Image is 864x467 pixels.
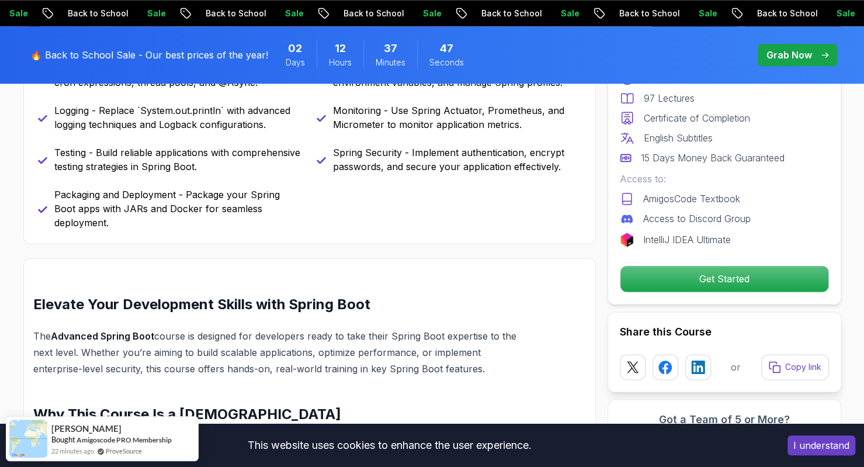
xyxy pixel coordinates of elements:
[51,424,122,434] span: [PERSON_NAME]
[827,8,864,19] p: Sale
[51,435,75,444] span: Bought
[785,361,821,373] p: Copy link
[335,40,346,57] span: 12 Hours
[54,188,303,230] p: Packaging and Deployment - Package your Spring Boot apps with JARs and Docker for seamless deploy...
[620,233,634,247] img: jetbrains logo
[471,8,551,19] p: Back to School
[747,8,827,19] p: Back to School
[384,40,397,57] span: 37 Minutes
[329,57,352,68] span: Hours
[334,8,413,19] p: Back to School
[620,265,829,292] button: Get Started
[643,212,751,226] p: Access to Discord Group
[77,435,172,444] a: Amigoscode PRO Membership
[9,433,770,458] div: This website uses cookies to enhance the user experience.
[551,8,588,19] p: Sale
[620,266,828,292] p: Get Started
[33,328,530,377] p: The course is designed for developers ready to take their Spring Boot expertise to the next level...
[333,146,581,174] p: Spring Security - Implement authentication, encrypt passwords, and secure your application effect...
[689,8,726,19] p: Sale
[429,57,464,68] span: Seconds
[58,8,137,19] p: Back to School
[54,146,303,174] p: Testing - Build reliable applications with comprehensive testing strategies in Spring Boot.
[644,111,750,125] p: Certificate of Completion
[33,405,530,424] h2: Why This Course Is a [DEMOGRAPHIC_DATA]
[51,330,154,342] strong: Advanced Spring Boot
[440,40,453,57] span: 47 Seconds
[620,411,829,428] h3: Got a Team of 5 or More?
[9,420,47,458] img: provesource social proof notification image
[641,151,785,165] p: 15 Days Money Back Guaranteed
[30,48,268,62] p: 🔥 Back to School Sale - Our best prices of the year!
[54,103,303,132] p: Logging - Replace `System.out.println` with advanced logging techniques and Logback configurations.
[286,57,305,68] span: Days
[644,131,713,145] p: English Subtitles
[33,295,530,314] h2: Elevate Your Development Skills with Spring Boot
[609,8,689,19] p: Back to School
[51,446,94,456] span: 22 minutes ago
[288,40,302,57] span: 2 Days
[761,354,829,380] button: Copy link
[644,91,695,105] p: 97 Lectures
[137,8,175,19] p: Sale
[643,233,731,247] p: IntelliJ IDEA Ultimate
[333,103,581,132] p: Monitoring - Use Spring Actuator, Prometheus, and Micrometer to monitor application metrics.
[787,435,855,455] button: Accept cookies
[731,360,741,374] p: or
[413,8,450,19] p: Sale
[106,446,142,456] a: ProveSource
[620,324,829,340] h2: Share this Course
[620,172,829,186] p: Access to:
[376,57,405,68] span: Minutes
[643,192,740,206] p: AmigosCode Textbook
[275,8,313,19] p: Sale
[196,8,275,19] p: Back to School
[766,48,812,62] p: Grab Now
